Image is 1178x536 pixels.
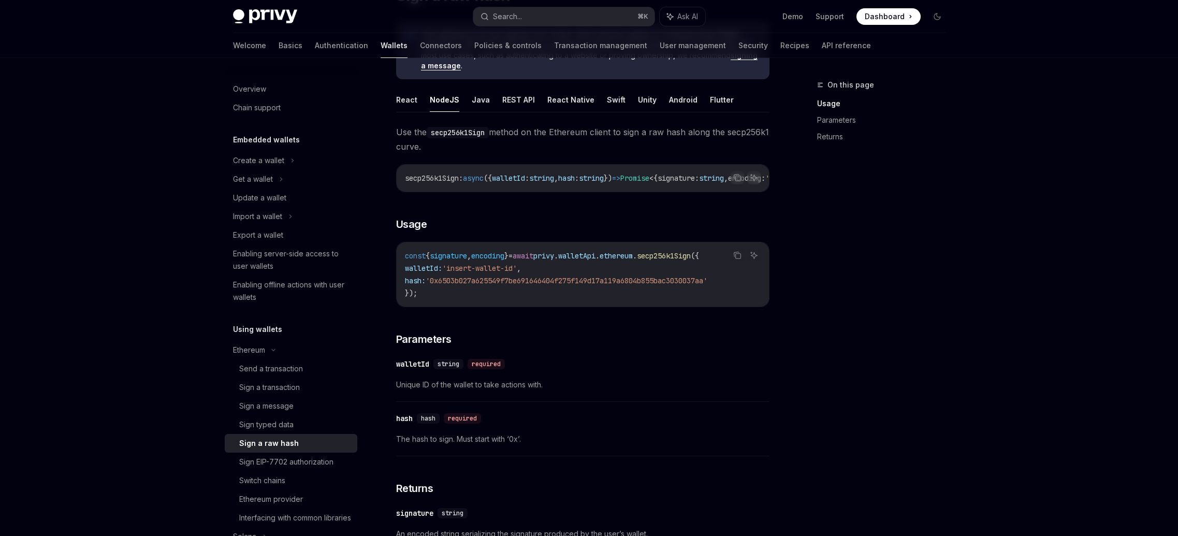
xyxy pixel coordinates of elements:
[558,173,575,183] span: hash
[225,359,357,378] a: Send a transaction
[239,437,299,450] div: Sign a raw hash
[508,251,513,260] span: =
[472,88,490,112] button: Java
[239,512,351,524] div: Interfacing with common libraries
[493,10,522,23] div: Search...
[817,128,954,145] a: Returns
[430,88,459,112] button: NodeJS
[225,189,357,207] a: Update a wallet
[747,171,761,184] button: Ask AI
[929,8,946,25] button: Toggle dark mode
[405,288,417,298] span: });
[575,173,579,183] span: :
[533,251,554,260] span: privy
[315,33,368,58] a: Authentication
[225,378,357,397] a: Sign a transaction
[525,173,529,183] span: :
[426,251,430,260] span: {
[780,33,809,58] a: Recipes
[233,248,351,272] div: Enabling server-side access to user wallets
[225,453,357,471] a: Sign EIP-7702 authorization
[710,88,734,112] button: Flutter
[396,433,769,445] span: The hash to sign. Must start with ‘0x’.
[695,173,699,183] span: :
[405,173,459,183] span: secp256k1Sign
[517,264,521,273] span: ,
[405,276,426,285] span: hash:
[782,11,803,22] a: Demo
[233,9,297,24] img: dark logo
[239,493,303,505] div: Ethereum provider
[620,173,649,183] span: Promise
[442,509,463,517] span: string
[427,127,489,138] code: secp256k1Sign
[660,33,726,58] a: User management
[484,173,492,183] span: ({
[637,12,648,21] span: ⌘ K
[233,279,351,303] div: Enabling offline actions with user wallets
[442,264,517,273] span: 'insert-wallet-id'
[558,251,595,260] span: walletApi
[724,173,728,183] span: ,
[225,226,357,244] a: Export a wallet
[504,251,508,260] span: }
[731,171,744,184] button: Copy the contents from the code block
[438,360,459,368] span: string
[396,508,433,518] div: signature
[396,413,413,424] div: hash
[225,80,357,98] a: Overview
[554,33,647,58] a: Transaction management
[633,251,637,260] span: .
[225,415,357,434] a: Sign typed data
[225,244,357,276] a: Enabling server-side access to user wallets
[396,359,429,369] div: walletId
[827,79,874,91] span: On this page
[612,173,620,183] span: =>
[225,276,357,307] a: Enabling offline actions with user wallets
[239,381,300,394] div: Sign a transaction
[765,173,786,183] span: 'hex'
[233,229,283,241] div: Export a wallet
[468,359,505,369] div: required
[607,88,626,112] button: Swift
[554,173,558,183] span: ,
[731,249,744,262] button: Copy the contents from the code block
[660,7,705,26] button: Ask AI
[637,251,691,260] span: secp256k1Sign
[279,33,302,58] a: Basics
[474,33,542,58] a: Policies & controls
[816,11,844,22] a: Support
[579,173,604,183] span: string
[405,264,442,273] span: walletId:
[233,344,265,356] div: Ethereum
[699,173,724,183] span: string
[600,251,633,260] span: ethereum
[239,363,303,375] div: Send a transaction
[529,173,554,183] span: string
[225,471,357,490] a: Switch chains
[856,8,921,25] a: Dashboard
[233,83,266,95] div: Overview
[233,102,281,114] div: Chain support
[747,249,761,262] button: Ask AI
[396,332,452,346] span: Parameters
[653,173,658,183] span: {
[649,173,653,183] span: <
[473,7,655,26] button: Search...⌘K
[547,88,594,112] button: React Native
[817,112,954,128] a: Parameters
[467,251,471,260] span: ,
[233,173,273,185] div: Get a wallet
[225,490,357,509] a: Ethereum provider
[728,173,761,183] span: encoding
[239,400,294,412] div: Sign a message
[396,379,769,391] span: Unique ID of the wallet to take actions with.
[420,33,462,58] a: Connectors
[865,11,905,22] span: Dashboard
[817,95,954,112] a: Usage
[233,210,282,223] div: Import a wallet
[225,98,357,117] a: Chain support
[233,323,282,336] h5: Using wallets
[463,173,484,183] span: async
[421,414,435,423] span: hash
